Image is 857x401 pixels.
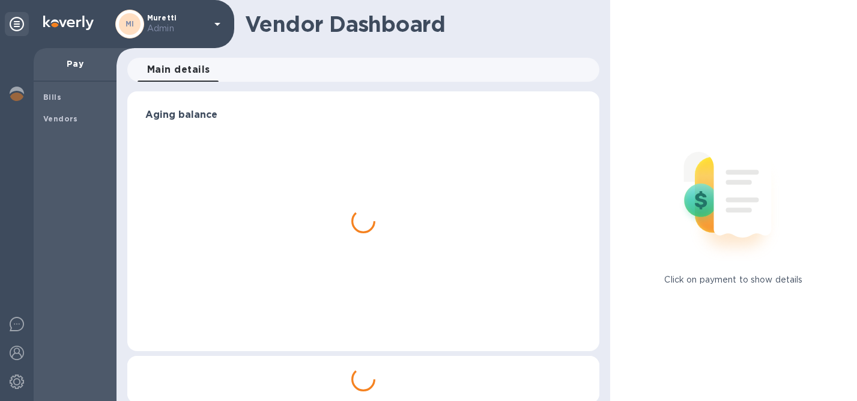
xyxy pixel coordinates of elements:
[43,114,78,123] b: Vendors
[43,58,107,70] p: Pay
[147,14,207,35] p: Muretti
[245,11,591,37] h1: Vendor Dashboard
[664,274,802,286] p: Click on payment to show details
[147,22,207,35] p: Admin
[145,109,581,121] h3: Aging balance
[43,16,94,30] img: Logo
[147,61,210,78] span: Main details
[5,12,29,36] div: Unpin categories
[126,19,135,28] b: MI
[43,93,61,102] b: Bills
